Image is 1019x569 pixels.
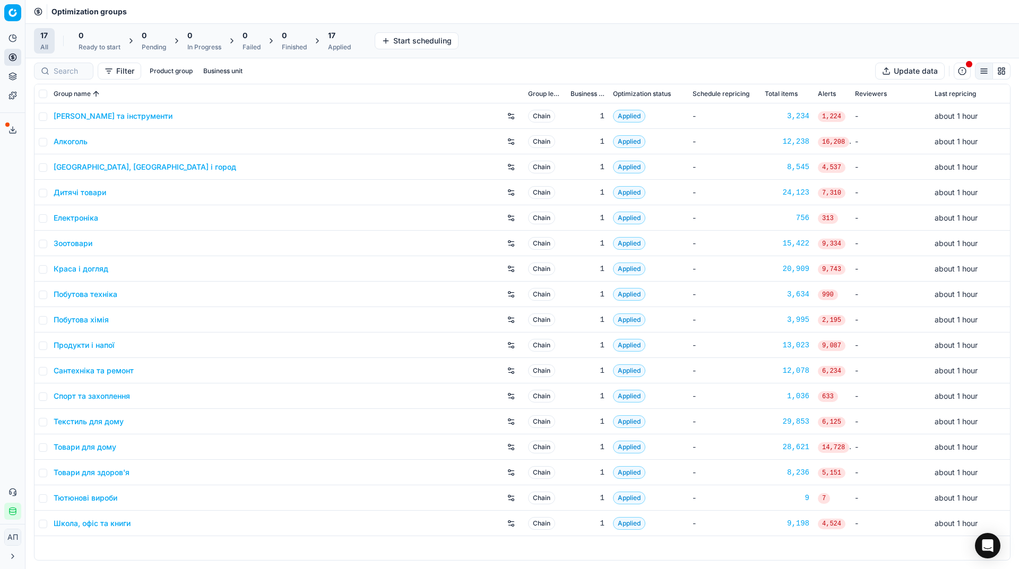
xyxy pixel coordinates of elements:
[851,205,930,231] td: -
[613,288,645,301] span: Applied
[688,256,761,282] td: -
[528,110,555,122] span: Chain
[818,315,845,326] span: 2,195
[765,187,809,198] div: 24,123
[40,30,48,41] span: 17
[818,264,845,275] span: 9,743
[851,511,930,536] td: -
[851,358,930,383] td: -
[688,511,761,536] td: -
[98,63,141,80] button: Filter
[528,517,555,530] span: Chain
[571,264,605,274] div: 1
[528,466,555,479] span: Chain
[328,30,335,41] span: 17
[54,111,172,121] a: [PERSON_NAME] та інструменти
[765,213,809,223] a: 756
[818,417,845,427] span: 6,125
[765,264,809,274] a: 20,909
[613,517,645,530] span: Applied
[765,289,809,300] a: 3,634
[818,188,845,198] span: 7,310
[528,339,555,352] span: Chain
[935,442,978,451] span: about 1 hour
[571,340,605,351] div: 1
[765,365,809,376] div: 12,078
[765,442,809,452] a: 28,621
[935,519,978,528] span: about 1 hour
[571,162,605,172] div: 1
[765,518,809,529] a: 9,198
[51,6,127,17] nav: breadcrumb
[765,238,809,249] a: 15,422
[571,238,605,249] div: 1
[765,493,809,503] div: 9
[818,468,845,478] span: 5,151
[243,30,247,41] span: 0
[571,416,605,427] div: 1
[935,366,978,375] span: about 1 hour
[613,110,645,122] span: Applied
[613,161,645,173] span: Applied
[613,390,645,402] span: Applied
[54,518,131,529] a: Школа, офіс та книги
[613,313,645,326] span: Applied
[571,493,605,503] div: 1
[79,43,120,51] div: Ready to start
[142,30,146,41] span: 0
[571,314,605,325] div: 1
[613,339,645,352] span: Applied
[688,485,761,511] td: -
[528,313,555,326] span: Chain
[765,391,809,401] a: 1,036
[851,256,930,282] td: -
[688,180,761,205] td: -
[765,111,809,121] a: 3,234
[818,213,838,224] span: 313
[613,466,645,479] span: Applied
[375,32,459,49] button: Start scheduling
[688,332,761,358] td: -
[54,493,117,503] a: Тютюнові вироби
[875,63,945,80] button: Update data
[571,289,605,300] div: 1
[818,111,845,122] span: 1,224
[765,467,809,478] a: 8,236
[51,6,127,17] span: Optimization groups
[975,533,1000,558] div: Open Intercom Messenger
[571,187,605,198] div: 1
[613,364,645,377] span: Applied
[765,162,809,172] a: 8,545
[935,111,978,120] span: about 1 hour
[528,161,555,173] span: Chain
[851,434,930,460] td: -
[688,103,761,129] td: -
[818,290,838,300] span: 990
[851,282,930,307] td: -
[818,493,830,504] span: 7
[613,237,645,250] span: Applied
[765,416,809,427] a: 29,853
[528,492,555,504] span: Chain
[571,467,605,478] div: 1
[54,66,87,76] input: Search
[54,136,88,147] a: Алкоголь
[935,493,978,502] span: about 1 hour
[935,213,978,222] span: about 1 hour
[688,307,761,332] td: -
[818,162,845,173] span: 4,537
[765,340,809,351] div: 13,023
[851,409,930,434] td: -
[935,90,976,98] span: Last repricing
[571,136,605,147] div: 1
[855,90,887,98] span: Reviewers
[935,315,978,324] span: about 1 hour
[571,111,605,121] div: 1
[688,129,761,154] td: -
